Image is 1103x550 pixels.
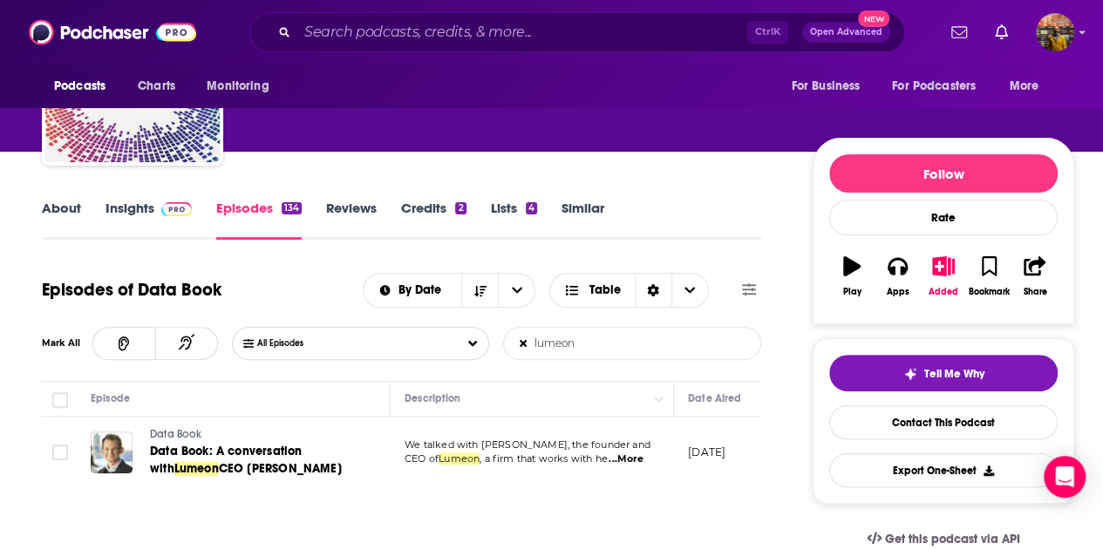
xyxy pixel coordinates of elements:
[688,388,741,409] div: Date Aired
[1023,287,1046,297] div: Share
[1044,456,1086,498] div: Open Intercom Messenger
[297,18,747,46] input: Search podcasts, credits, & more...
[480,452,608,465] span: , a firm that works with he
[1036,13,1074,51] img: User Profile
[1036,13,1074,51] span: Logged in as hratnayake
[106,200,192,240] a: InsightsPodchaser Pro
[881,70,1001,103] button: open menu
[892,74,976,98] span: For Podcasters
[439,452,480,465] span: Lumeon
[326,200,377,240] a: Reviews
[161,202,192,216] img: Podchaser Pro
[1012,245,1058,308] button: Share
[903,367,917,381] img: tell me why sparkle
[829,154,1058,193] button: Follow
[29,16,196,49] img: Podchaser - Follow, Share and Rate Podcasts
[1010,74,1039,98] span: More
[491,200,537,240] a: Lists4
[549,273,709,308] button: Choose View
[398,284,447,296] span: By Date
[924,367,984,381] span: Tell Me Why
[589,284,621,296] span: Table
[635,274,671,307] div: Sort Direction
[929,287,958,297] div: Added
[219,461,342,476] span: CEO [PERSON_NAME]
[207,74,269,98] span: Monitoring
[747,21,788,44] span: Ctrl K
[843,287,861,297] div: Play
[126,70,186,103] a: Charts
[875,245,920,308] button: Apps
[249,12,905,52] div: Search podcasts, credits, & more...
[829,405,1058,439] a: Contact This Podcast
[42,200,81,240] a: About
[829,245,875,308] button: Play
[42,70,128,103] button: open menu
[363,273,536,308] h2: Choose List sort
[405,452,439,465] span: CEO of
[150,443,359,478] a: Data Book: A conversation withLumeonCEO [PERSON_NAME]
[810,28,882,37] span: Open Advanced
[997,70,1061,103] button: open menu
[887,287,909,297] div: Apps
[1036,13,1074,51] button: Show profile menu
[216,200,302,240] a: Episodes134
[988,17,1015,47] a: Show notifications dropdown
[232,327,488,360] button: Choose List Listened
[54,74,106,98] span: Podcasts
[364,284,462,296] button: open menu
[829,355,1058,391] button: tell me why sparkleTell Me Why
[150,428,202,440] span: Data Book
[791,74,860,98] span: For Business
[649,389,670,410] button: Column Actions
[461,274,498,307] button: Sort Direction
[921,245,966,308] button: Added
[829,200,1058,235] div: Rate
[174,461,219,476] span: Lumeon
[455,202,466,214] div: 2
[150,427,359,443] a: Data Book
[966,245,1011,308] button: Bookmark
[969,287,1010,297] div: Bookmark
[138,74,175,98] span: Charts
[42,339,92,348] div: Mark All
[829,453,1058,487] button: Export One-Sheet
[802,22,890,43] button: Open AdvancedNew
[282,202,302,214] div: 134
[885,532,1020,547] span: Get this podcast via API
[52,445,68,460] span: Toggle select row
[498,274,534,307] button: open menu
[42,279,221,301] h1: Episodes of Data Book
[150,444,302,476] span: Data Book: A conversation with
[562,200,604,240] a: Similar
[688,445,725,459] p: [DATE]
[858,10,889,27] span: New
[91,388,130,409] div: Episode
[405,388,460,409] div: Description
[405,438,650,451] span: We talked with [PERSON_NAME], the founder and
[257,338,338,349] span: All Episodes
[194,70,291,103] button: open menu
[609,452,643,466] span: ...More
[526,202,537,214] div: 4
[779,70,882,103] button: open menu
[401,200,466,240] a: Credits2
[944,17,974,47] a: Show notifications dropdown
